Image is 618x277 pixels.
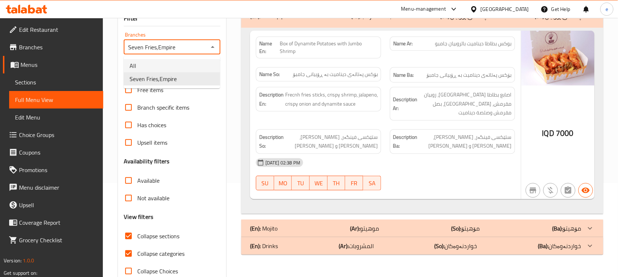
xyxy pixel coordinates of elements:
[250,242,278,250] p: Drinks
[241,220,603,237] div: (En): Mojito(Ar):موهيتو(So):مۆهیتۆ(Ba):مۆهیتۆ
[277,178,289,189] span: MO
[339,242,374,250] p: المشروبات
[393,95,418,113] strong: Description Ar:
[552,224,581,233] p: مۆهیتۆ
[366,178,378,189] span: SA
[137,121,166,129] span: Has choices
[350,224,379,233] p: موهيتو
[419,133,512,151] span: ستێکسی فینگەر، ڕۆبیانی کریسپی، پیازی کریسپی و سۆسی ديناميت
[561,183,576,198] button: Not has choices
[259,133,284,151] strong: Description So:
[259,71,280,78] strong: Name So:
[3,196,103,214] a: Upsell
[542,126,554,140] span: IQD
[250,12,303,20] p: Shrimp potatoes
[538,240,549,251] b: (Ba):
[263,159,303,166] span: [DATE] 02:38 PM
[451,224,480,233] p: مۆهیتۆ
[280,40,378,55] span: Box of Dynamite Potatoes with Jumbo Shrimp
[15,113,97,122] span: Edit Menu
[606,5,608,13] span: e
[526,183,540,198] button: Not branch specific item
[19,43,97,52] span: Branches
[137,249,185,258] span: Collapse categories
[241,28,603,214] div: (En): Shrimp potatoes(Ar):بطاطا شرمب(So):پەتاتەی ڕۆبیان(Ba):پەتاتەی ڕۆبیان
[19,25,97,34] span: Edit Restaurant
[552,223,563,234] b: (Ba):
[19,218,97,227] span: Coverage Report
[310,176,328,190] button: WE
[393,40,413,48] strong: Name Ar:
[435,240,445,251] b: (So):
[435,242,477,250] p: خواردنەوەکان
[15,95,97,104] span: Full Menu View
[250,223,261,234] b: (En):
[256,176,274,190] button: SU
[451,223,462,234] b: (So):
[137,176,160,185] span: Available
[274,176,292,190] button: MO
[3,179,103,196] a: Menu disclaimer
[440,12,486,20] p: پەتاتەی ڕۆبیان
[23,256,34,265] span: 1.0.0
[481,5,529,13] div: [GEOGRAPHIC_DATA]
[259,90,284,108] strong: Description En:
[137,103,189,112] span: Branch specific items
[124,157,170,166] h3: Availability filters
[401,5,446,14] div: Menu-management
[538,242,581,250] p: خواردنەوەکان
[15,78,97,87] span: Sections
[3,56,103,73] a: Menus
[521,31,595,86] img: BOX__SHRIMP_DYNAMITEjpeg638931916051200977.jpg
[21,60,97,69] span: Menus
[3,126,103,144] a: Choice Groups
[137,267,178,276] span: Collapse Choices
[339,240,349,251] b: (Ar):
[427,71,512,80] span: بۆکس پەتاتەی دینامیت بە ڕۆبیانی جامبۆ
[137,86,163,94] span: Free items
[313,178,325,189] span: WE
[578,183,593,198] button: Available
[328,176,346,190] button: TH
[348,178,360,189] span: FR
[137,194,170,202] span: Not available
[3,214,103,231] a: Coverage Report
[19,148,97,157] span: Coupons
[137,232,179,240] span: Collapse sections
[3,231,103,249] a: Grocery Checklist
[285,133,378,151] span: ستێکسی فینگەر، ڕۆبیانی کریسپی، پیازی کریسپی و سۆسی ديناميت
[9,109,103,126] a: Edit Menu
[435,40,512,48] span: بوكس بطاطا ديناميت بالروبيان جامبو
[259,40,280,55] strong: Name En:
[363,176,381,190] button: SA
[130,61,136,70] span: All
[350,223,360,234] b: (Ar):
[351,12,392,20] p: بطاطا شرمب
[293,71,378,78] span: بۆکس پەتاتەی دینامیت بە ڕۆبیانی جامبۆ
[19,166,97,174] span: Promotions
[393,71,414,80] strong: Name Ba:
[295,178,307,189] span: TU
[124,11,220,26] div: Filter
[4,256,22,265] span: Version:
[19,201,97,209] span: Upsell
[9,91,103,109] a: Full Menu View
[124,213,153,221] h3: View filters
[3,161,103,179] a: Promotions
[250,240,261,251] b: (En):
[3,144,103,161] a: Coupons
[259,178,271,189] span: SU
[285,90,378,108] span: Frecnh fries sticks, crispy shrimp, jalapeno, crispy onion and dynamite sauce
[419,90,512,117] span: اصابع بطاطا مقلية، روبيان مقرمش، هالبينو، بصل مقرمش وصلصة ديناميت
[556,126,574,140] span: 7000
[241,237,603,255] div: (En): Drinks(Ar):المشروبات(So):خواردنەوەکان(Ba):خواردنەوەکان
[19,183,97,192] span: Menu disclaimer
[130,75,177,83] span: Seven Fries,Empire
[208,42,218,52] button: Close
[331,178,343,189] span: TH
[3,38,103,56] a: Branches
[137,138,167,147] span: Upsell items
[19,236,97,244] span: Grocery Checklist
[3,21,103,38] a: Edit Restaurant
[345,176,363,190] button: FR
